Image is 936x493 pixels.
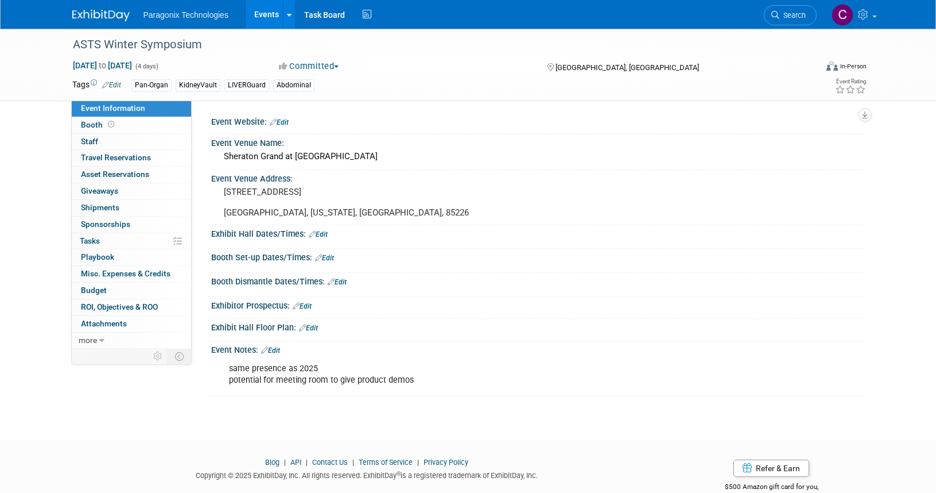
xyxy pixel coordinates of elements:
[72,60,133,71] span: [DATE] [DATE]
[211,273,864,288] div: Booth Dismantle Dates/Times:
[211,225,864,240] div: Exhibit Hall Dates/Times:
[72,217,191,233] a: Sponsorships
[281,458,289,467] span: |
[832,4,853,26] img: Carson Herman
[414,458,422,467] span: |
[224,187,471,218] pre: [STREET_ADDRESS] [GEOGRAPHIC_DATA], [US_STATE], [GEOGRAPHIC_DATA], 85226
[72,468,662,481] div: Copyright © 2025 ExhibitDay, Inc. All rights reserved. ExhibitDay is a registered trademark of Ex...
[211,297,864,312] div: Exhibitor Prospectus:
[211,319,864,334] div: Exhibit Hall Floor Plan:
[211,341,864,356] div: Event Notes:
[72,249,191,265] a: Playbook
[224,79,269,91] div: LIVERGuard
[72,134,191,150] a: Staff
[211,170,864,184] div: Event Venue Address:
[220,148,856,165] div: Sheraton Grand at [GEOGRAPHIC_DATA]
[840,62,867,71] div: In-Person
[102,81,121,89] a: Edit
[309,230,328,238] a: Edit
[315,254,334,262] a: Edit
[81,120,116,129] span: Booth
[72,79,121,92] td: Tags
[148,349,168,364] td: Personalize Event Tab Strip
[265,458,279,467] a: Blog
[72,200,191,216] a: Shipments
[749,60,867,77] div: Event Format
[270,118,289,126] a: Edit
[72,117,191,133] a: Booth
[134,63,158,70] span: (4 days)
[81,286,107,295] span: Budget
[72,101,191,117] a: Event Information
[80,236,100,245] span: Tasks
[72,283,191,299] a: Budget
[303,458,310,467] span: |
[556,63,699,72] span: [GEOGRAPHIC_DATA], [GEOGRAPHIC_DATA]
[312,458,348,467] a: Contact Us
[81,252,114,261] span: Playbook
[779,11,806,20] span: Search
[72,333,191,349] a: more
[826,61,838,71] img: Format-Inperson.png
[79,336,97,345] span: more
[72,10,130,21] img: ExhibitDay
[349,458,357,467] span: |
[72,233,191,249] a: Tasks
[81,186,118,195] span: Giveaways
[72,150,191,166] a: Travel Reservations
[176,79,220,91] div: KidneyVault
[81,319,127,328] span: Attachments
[72,299,191,315] a: ROI, Objectives & ROO
[69,34,799,55] div: ASTS Winter Symposium
[72,167,191,183] a: Asset Reservations
[97,61,108,70] span: to
[211,134,864,149] div: Event Venue Name:
[293,302,312,310] a: Edit
[290,458,301,467] a: API
[81,219,130,229] span: Sponsorships
[81,153,151,162] span: Travel Reservations
[299,324,318,332] a: Edit
[168,349,191,364] td: Toggle Event Tabs
[221,357,738,392] div: same presence as 2025 potential for meeting room to give product demos
[81,203,119,212] span: Shipments
[211,113,864,128] div: Event Website:
[81,137,98,146] span: Staff
[72,266,191,282] a: Misc. Expenses & Credits
[424,458,468,467] a: Privacy Policy
[328,278,347,286] a: Edit
[81,269,170,278] span: Misc. Expenses & Credits
[359,458,413,467] a: Terms of Service
[143,10,228,20] span: Paragonix Technologies
[81,103,145,113] span: Event Information
[733,460,809,477] a: Refer & Earn
[211,249,864,264] div: Booth Set-up Dates/Times:
[81,302,158,311] span: ROI, Objectives & ROO
[397,471,401,477] sup: ®
[106,120,116,129] span: Booth not reserved yet
[131,79,172,91] div: Pan-Organ
[72,316,191,332] a: Attachments
[261,346,280,355] a: Edit
[764,5,817,25] a: Search
[81,170,149,179] span: Asset Reservations
[835,79,866,84] div: Event Rating
[72,183,191,199] a: Giveaways
[275,60,343,72] button: Committed
[273,79,314,91] div: Abdominal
